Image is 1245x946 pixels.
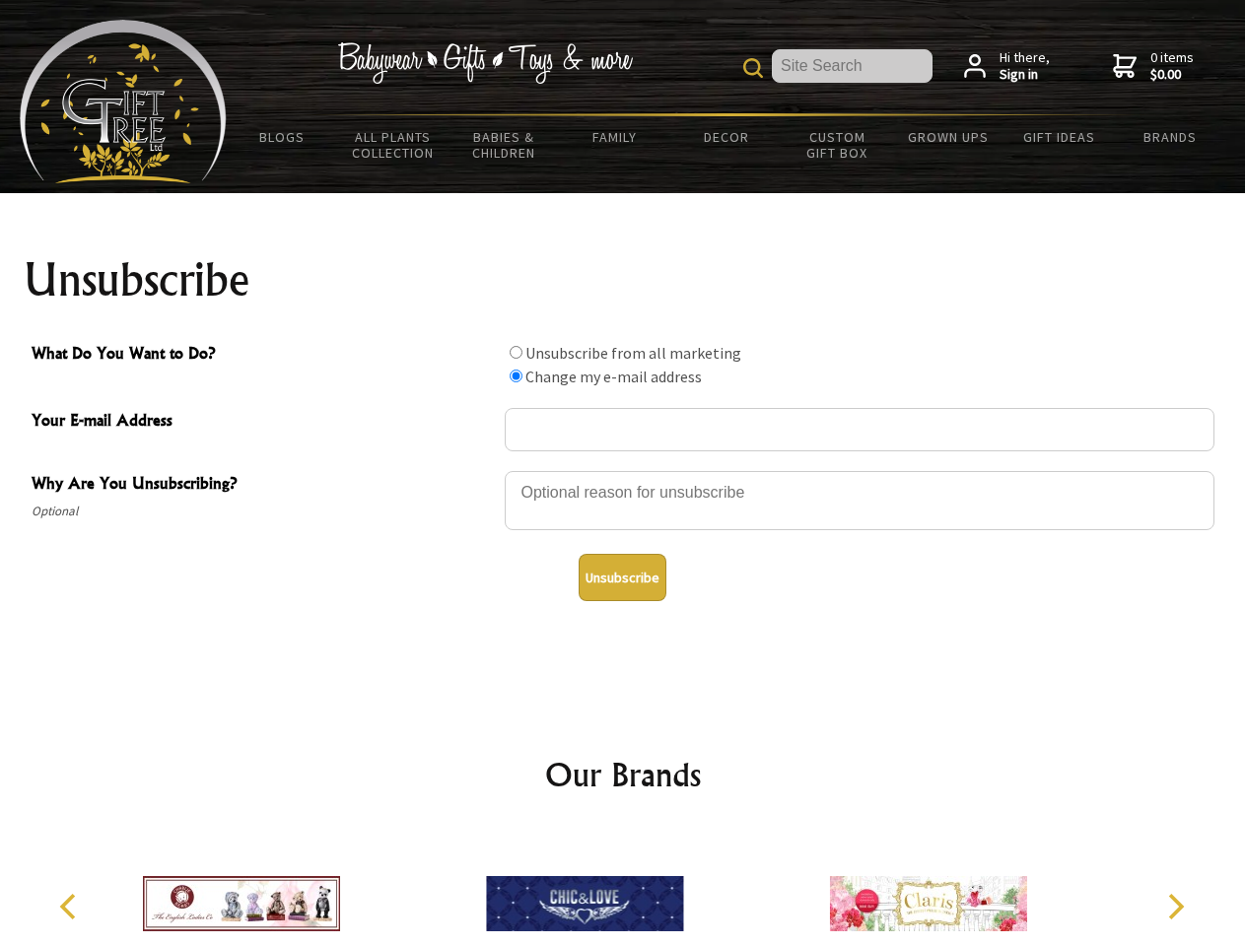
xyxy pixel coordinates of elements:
[39,751,1207,798] h2: Our Brands
[510,346,522,359] input: What Do You Want to Do?
[505,408,1214,451] input: Your E-mail Address
[337,42,633,84] img: Babywear - Gifts - Toys & more
[1150,66,1194,84] strong: $0.00
[1000,66,1050,84] strong: Sign in
[1000,49,1050,84] span: Hi there,
[338,116,450,173] a: All Plants Collection
[49,885,93,928] button: Previous
[32,500,495,523] span: Optional
[32,471,495,500] span: Why Are You Unsubscribing?
[505,471,1214,530] textarea: Why Are You Unsubscribing?
[525,367,702,386] label: Change my e-mail address
[782,116,893,173] a: Custom Gift Box
[1115,116,1226,158] a: Brands
[1113,49,1194,84] a: 0 items$0.00
[670,116,782,158] a: Decor
[227,116,338,158] a: BLOGS
[20,20,227,183] img: Babyware - Gifts - Toys and more...
[510,370,522,382] input: What Do You Want to Do?
[24,256,1222,304] h1: Unsubscribe
[1003,116,1115,158] a: Gift Ideas
[772,49,933,83] input: Site Search
[1153,885,1197,928] button: Next
[1150,48,1194,84] span: 0 items
[449,116,560,173] a: Babies & Children
[579,554,666,601] button: Unsubscribe
[892,116,1003,158] a: Grown Ups
[560,116,671,158] a: Family
[525,343,741,363] label: Unsubscribe from all marketing
[964,49,1050,84] a: Hi there,Sign in
[32,341,495,370] span: What Do You Want to Do?
[743,58,763,78] img: product search
[32,408,495,437] span: Your E-mail Address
